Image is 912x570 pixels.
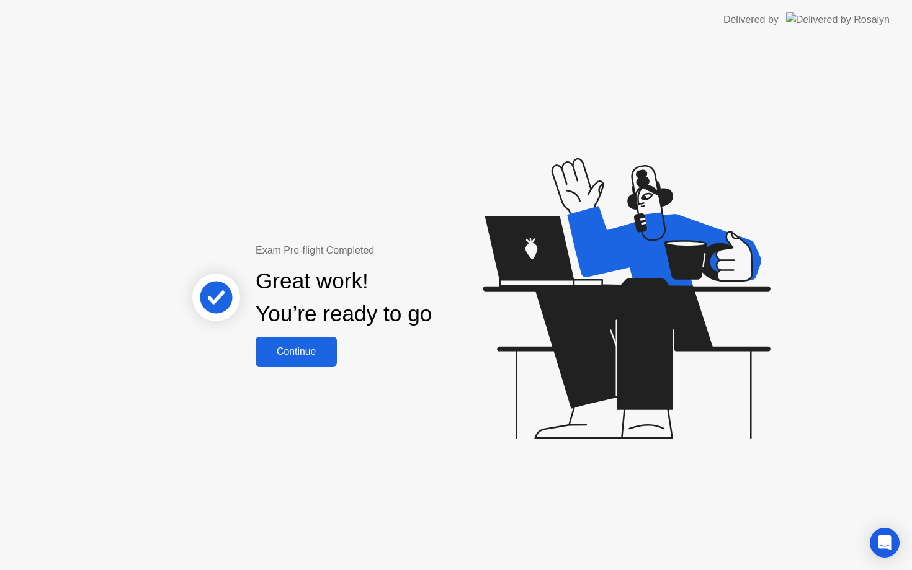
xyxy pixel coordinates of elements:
[256,243,512,258] div: Exam Pre-flight Completed
[256,337,337,367] button: Continue
[786,12,890,27] img: Delivered by Rosalyn
[870,528,900,558] div: Open Intercom Messenger
[259,346,333,357] div: Continue
[256,265,432,331] div: Great work! You’re ready to go
[723,12,779,27] div: Delivered by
